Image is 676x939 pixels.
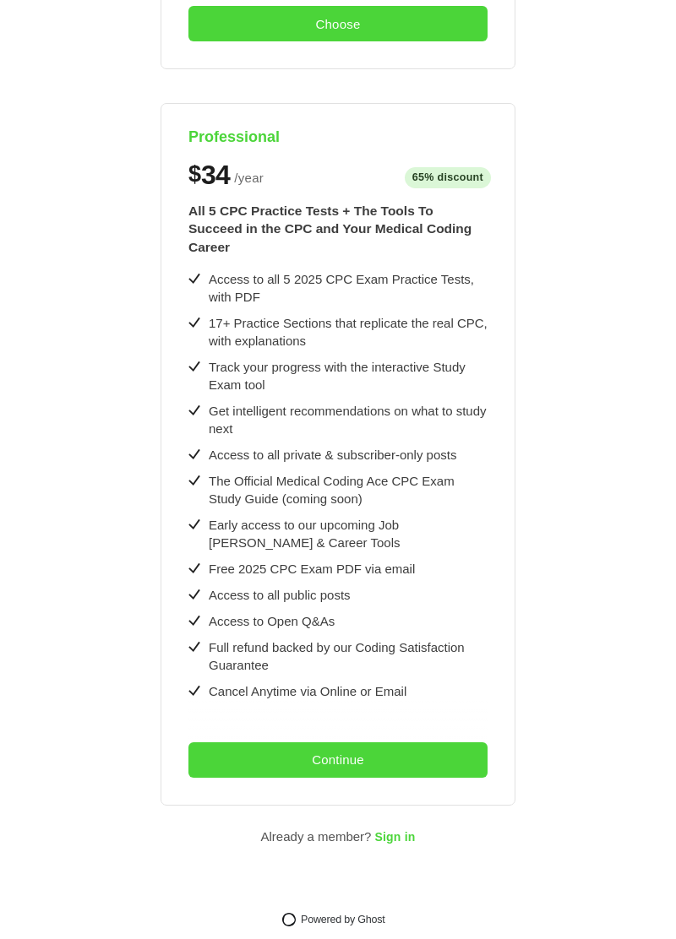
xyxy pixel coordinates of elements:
[209,586,351,604] div: Access to all public posts
[209,446,456,464] div: Access to all private & subscriber-only posts
[276,908,400,931] a: Powered by Ghost
[188,202,488,257] div: All 5 CPC Practice Tests + The Tools To Succeed in the CPC and Your Medical Coding Career
[209,638,488,674] div: Full refund backed by our Coding Satisfaction Guarantee
[374,826,415,849] button: Sign in
[209,516,488,551] div: Early access to our upcoming Job [PERSON_NAME] & Career Tools
[188,128,488,147] h4: Professional
[209,358,488,394] div: Track your progress with the interactive Study Exam tool
[261,826,372,848] div: Already a member?
[209,612,335,630] div: Access to Open Q&As
[209,402,488,437] div: Get intelligent recommendations on what to study next
[234,168,264,188] span: / year
[209,682,406,700] div: Cancel Anytime via Online or Email
[201,161,230,188] span: 34
[405,167,491,188] span: 65% discount
[209,472,488,507] div: The Official Medical Coding Ace CPC Exam Study Guide (coming soon)
[209,560,415,578] div: Free 2025 CPC Exam PDF via email
[188,161,201,187] span: $
[188,742,488,778] button: Continue
[209,314,488,350] div: 17+ Practice Sections that replicate the real CPC, with explanations
[374,831,415,844] span: Sign in
[209,270,488,306] div: Access to all 5 2025 CPC Exam Practice Tests, with PDF
[188,6,488,41] button: Choose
